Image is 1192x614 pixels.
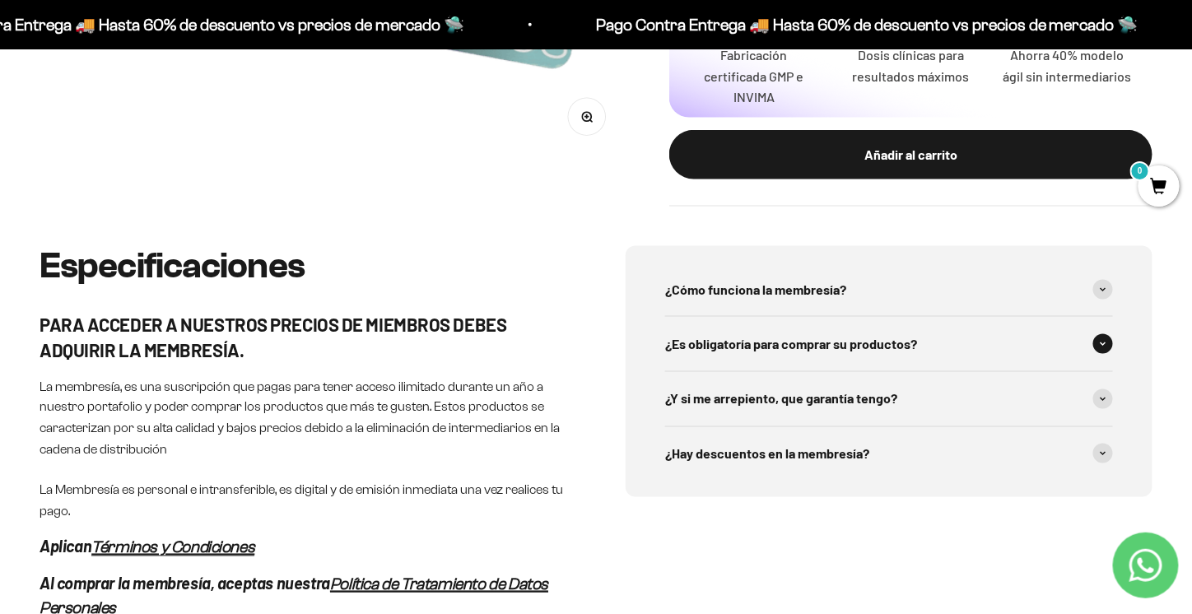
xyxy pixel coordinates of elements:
summary: ¿Es obligatoría para comprar su productos? [665,317,1113,371]
p: La membresía, es una suscripción que pagas para tener acceso ilimitado durante un año a nuestro p... [40,376,566,460]
p: Dosis clínicas para resultados máximos [845,44,975,86]
a: Términos y Condiciones [91,538,254,556]
a: 0 [1138,179,1180,197]
span: ¿Y si me arrepiento, que garantía tengo? [665,388,897,410]
em: Aplican [40,537,91,556]
strong: PARA ACCEDER A NUESTROS PRECIOS DE MIEMBROS DEBES ADQUIRIR LA MEMBRESÍA. [40,314,506,360]
p: La Membresía es personal e intransferible, es digital y de emisión inmediata una vez realices tu ... [40,480,566,522]
span: ¿Hay descuentos en la membresía? [665,444,869,465]
span: ¿Es obligatoría para comprar su productos? [665,333,917,355]
p: Pago Contra Entrega 🚚 Hasta 60% de descuento vs precios de mercado 🛸 [596,12,1138,38]
em: Al comprar la membresía, aceptas nuestra [40,574,330,593]
summary: ¿Y si me arrepiento, que garantía tengo? [665,372,1113,426]
mark: 0 [1130,161,1150,181]
span: ¿Cómo funciona la membresía? [665,279,846,300]
summary: ¿Cómo funciona la membresía? [665,263,1113,317]
summary: ¿Hay descuentos en la membresía? [665,427,1113,481]
h2: Especificaciones [40,246,566,286]
div: Añadir al carrito [702,144,1120,165]
button: Añadir al carrito [669,130,1152,179]
p: Ahorra 40% modelo ágil sin intermediarios [1003,44,1133,86]
p: Fabricación certificada GMP e INVIMA [689,44,819,108]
